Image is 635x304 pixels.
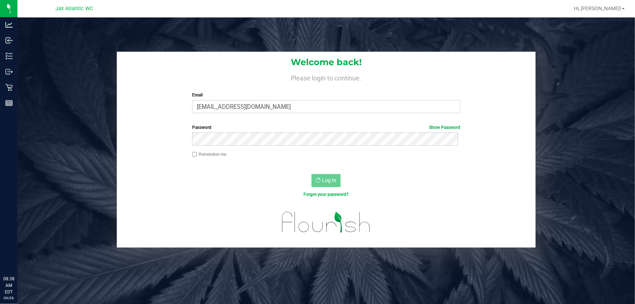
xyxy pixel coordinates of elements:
p: 09/26 [3,295,14,301]
h4: Please login to continue. [117,73,536,82]
h1: Welcome back! [117,58,536,67]
inline-svg: Inventory [5,52,13,60]
button: Log In [311,174,341,187]
label: Email [192,92,461,98]
inline-svg: Reports [5,99,13,107]
span: Password [192,125,211,130]
label: Remember me [192,151,226,158]
inline-svg: Analytics [5,21,13,28]
a: Forgot your password? [303,192,349,197]
span: Log In [322,177,336,183]
inline-svg: Inbound [5,37,13,44]
inline-svg: Retail [5,84,13,91]
a: Show Password [429,125,460,130]
span: Jax Atlantic WC [55,5,93,12]
p: 08:38 AM EDT [3,276,14,295]
inline-svg: Outbound [5,68,13,75]
span: Hi, [PERSON_NAME]! [574,5,621,11]
input: Remember me [192,152,197,157]
img: flourish_logo.svg [274,205,379,239]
